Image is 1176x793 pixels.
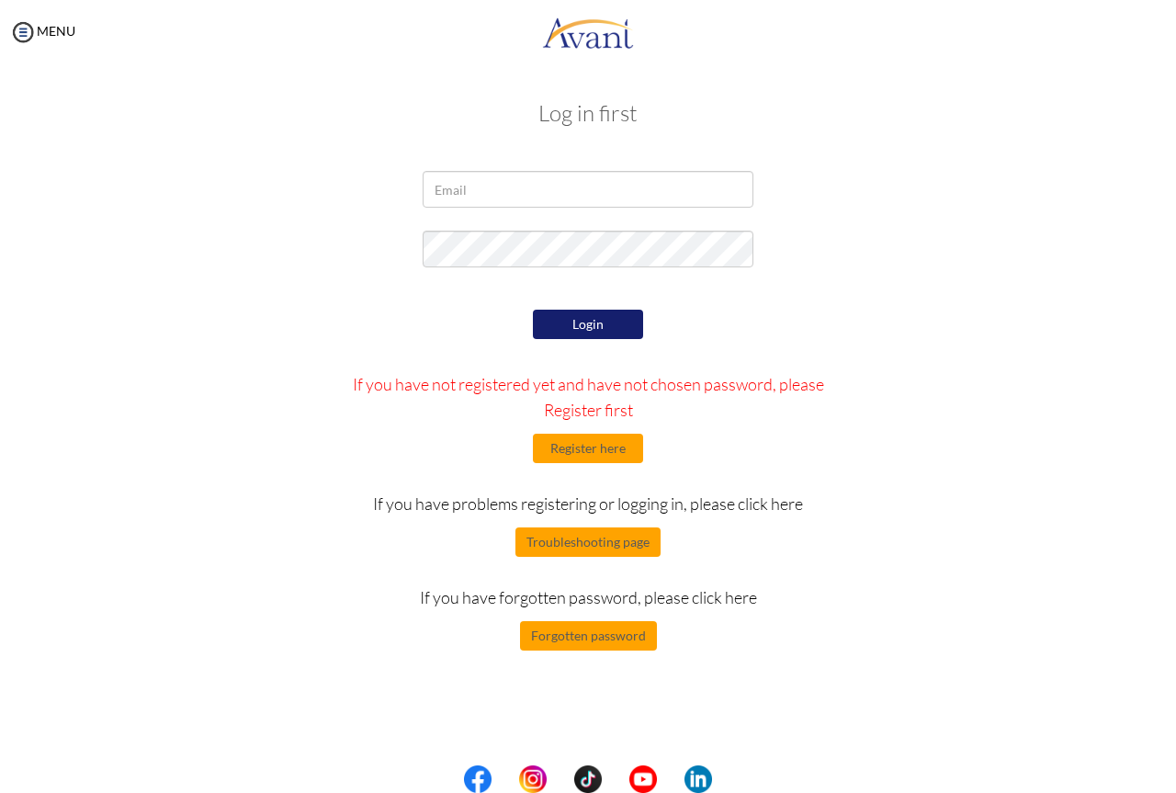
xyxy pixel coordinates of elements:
[9,23,75,39] a: MENU
[492,765,519,793] img: blank.png
[602,765,629,793] img: blank.png
[520,621,657,651] button: Forgotten password
[334,491,843,516] p: If you have problems registering or logging in, please click here
[519,765,547,793] img: in.png
[334,371,843,423] p: If you have not registered yet and have not chosen password, please Register first
[533,434,643,463] button: Register here
[657,765,684,793] img: blank.png
[9,18,37,46] img: icon-menu.png
[629,765,657,793] img: yt.png
[64,101,1112,125] h3: Log in first
[334,584,843,610] p: If you have forgotten password, please click here
[464,765,492,793] img: fb.png
[542,5,634,60] img: logo.png
[533,310,643,339] button: Login
[574,765,602,793] img: tt.png
[423,171,753,208] input: Email
[684,765,712,793] img: li.png
[547,765,574,793] img: blank.png
[515,527,661,557] button: Troubleshooting page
